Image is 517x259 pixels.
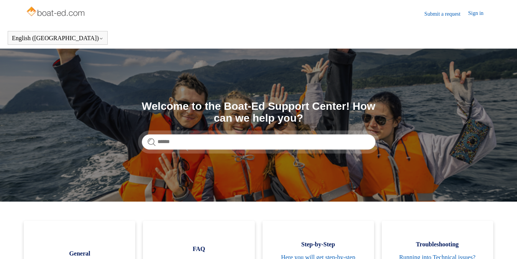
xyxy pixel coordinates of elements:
div: Live chat [491,233,511,253]
a: Submit a request [424,10,468,18]
button: English ([GEOGRAPHIC_DATA]) [12,35,103,42]
span: FAQ [154,244,243,254]
span: Troubleshooting [393,240,482,249]
a: Sign in [468,9,491,18]
span: General [35,249,124,258]
span: Step-by-Step [274,240,363,249]
h1: Welcome to the Boat-Ed Support Center! How can we help you? [142,101,376,124]
img: Boat-Ed Help Center home page [26,5,87,20]
input: Search [142,134,376,150]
